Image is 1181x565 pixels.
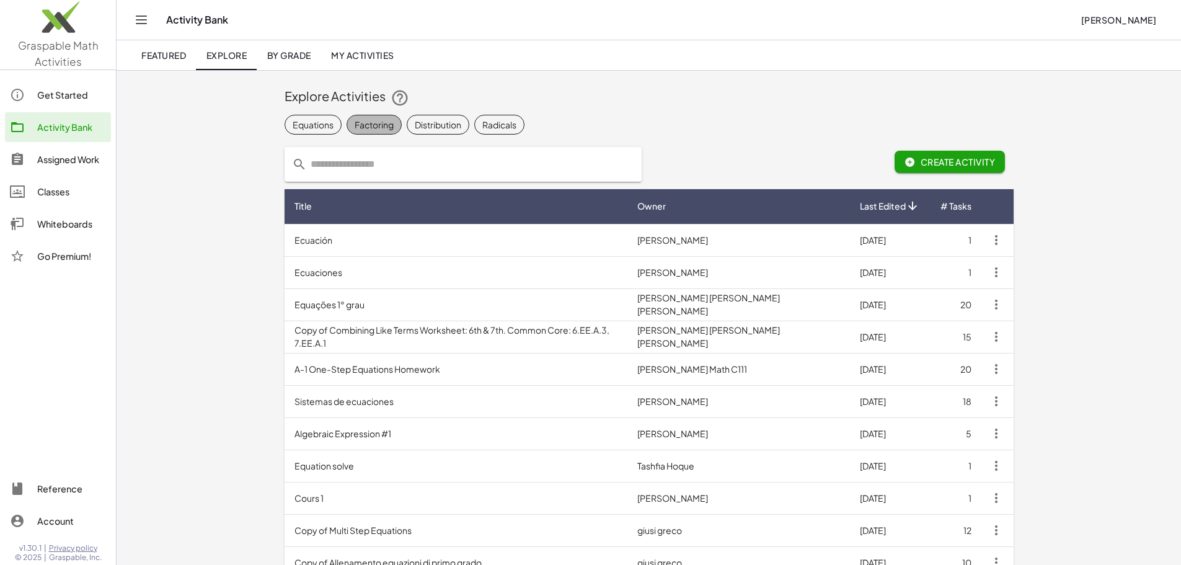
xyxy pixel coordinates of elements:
td: Sistemas de ecuaciones [285,385,628,417]
td: 20 [930,288,981,321]
div: Equations [293,118,334,131]
td: Tashfia Hoque [627,450,849,482]
td: [PERSON_NAME] [PERSON_NAME] [PERSON_NAME] [627,321,849,353]
button: [PERSON_NAME] [1071,9,1166,31]
a: Whiteboards [5,209,111,239]
span: By Grade [267,50,311,61]
td: Algebraic Expression #1 [285,417,628,450]
td: [DATE] [850,288,930,321]
span: | [44,553,46,563]
a: Privacy policy [49,543,102,553]
div: Reference [37,481,106,496]
span: v1.30.1 [19,543,42,553]
div: Factoring [355,118,394,131]
td: 1 [930,482,981,514]
a: Account [5,506,111,536]
td: 5 [930,417,981,450]
td: giusi greco [627,514,849,546]
td: [DATE] [850,417,930,450]
div: Go Premium! [37,249,106,264]
div: Radicals [482,118,516,131]
div: Activity Bank [37,120,106,135]
td: [DATE] [850,224,930,256]
span: Graspable Math Activities [18,38,99,68]
td: [PERSON_NAME] [PERSON_NAME] [PERSON_NAME] [627,288,849,321]
td: [DATE] [850,385,930,417]
td: 12 [930,514,981,546]
td: 15 [930,321,981,353]
i: prepended action [292,157,307,172]
span: # Tasks [940,200,971,213]
button: Toggle navigation [131,10,151,30]
span: Create Activity [905,156,996,167]
td: [DATE] [850,450,930,482]
div: Classes [37,184,106,199]
td: Ecuaciones [285,256,628,288]
div: Distribution [415,118,461,131]
td: [PERSON_NAME] Math C111 [627,353,849,385]
a: Assigned Work [5,145,111,174]
td: [DATE] [850,256,930,288]
td: [DATE] [850,353,930,385]
td: A-1 One-Step Equations Homework [285,353,628,385]
span: My Activities [331,50,394,61]
td: 18 [930,385,981,417]
td: [PERSON_NAME] [627,482,849,514]
span: Title [294,200,312,213]
td: 20 [930,353,981,385]
a: Activity Bank [5,112,111,142]
span: © 2025 [15,553,42,563]
span: Explore [206,50,247,61]
span: Last Edited [860,200,906,213]
span: Graspable, Inc. [49,553,102,563]
button: Create Activity [895,151,1006,173]
td: 1 [930,256,981,288]
div: Account [37,514,106,528]
div: Explore Activities [285,87,1014,107]
a: Get Started [5,80,111,110]
span: | [44,543,46,553]
a: Classes [5,177,111,207]
td: Copy of Multi Step Equations [285,514,628,546]
td: [DATE] [850,321,930,353]
td: [PERSON_NAME] [627,224,849,256]
td: [PERSON_NAME] [627,417,849,450]
td: [PERSON_NAME] [627,256,849,288]
td: Copy of Combining Like Terms Worksheet: 6th & 7th. Common Core: 6.EE.A.3, 7.EE.A.1 [285,321,628,353]
td: Cours 1 [285,482,628,514]
span: Featured [141,50,186,61]
td: [DATE] [850,514,930,546]
div: Whiteboards [37,216,106,231]
td: Equações 1° grau [285,288,628,321]
div: Assigned Work [37,152,106,167]
td: [PERSON_NAME] [627,385,849,417]
td: 1 [930,224,981,256]
span: Owner [637,200,666,213]
div: Get Started [37,87,106,102]
td: [DATE] [850,482,930,514]
td: Ecuación [285,224,628,256]
td: 1 [930,450,981,482]
td: Equation solve [285,450,628,482]
span: [PERSON_NAME] [1081,14,1156,25]
a: Reference [5,474,111,504]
